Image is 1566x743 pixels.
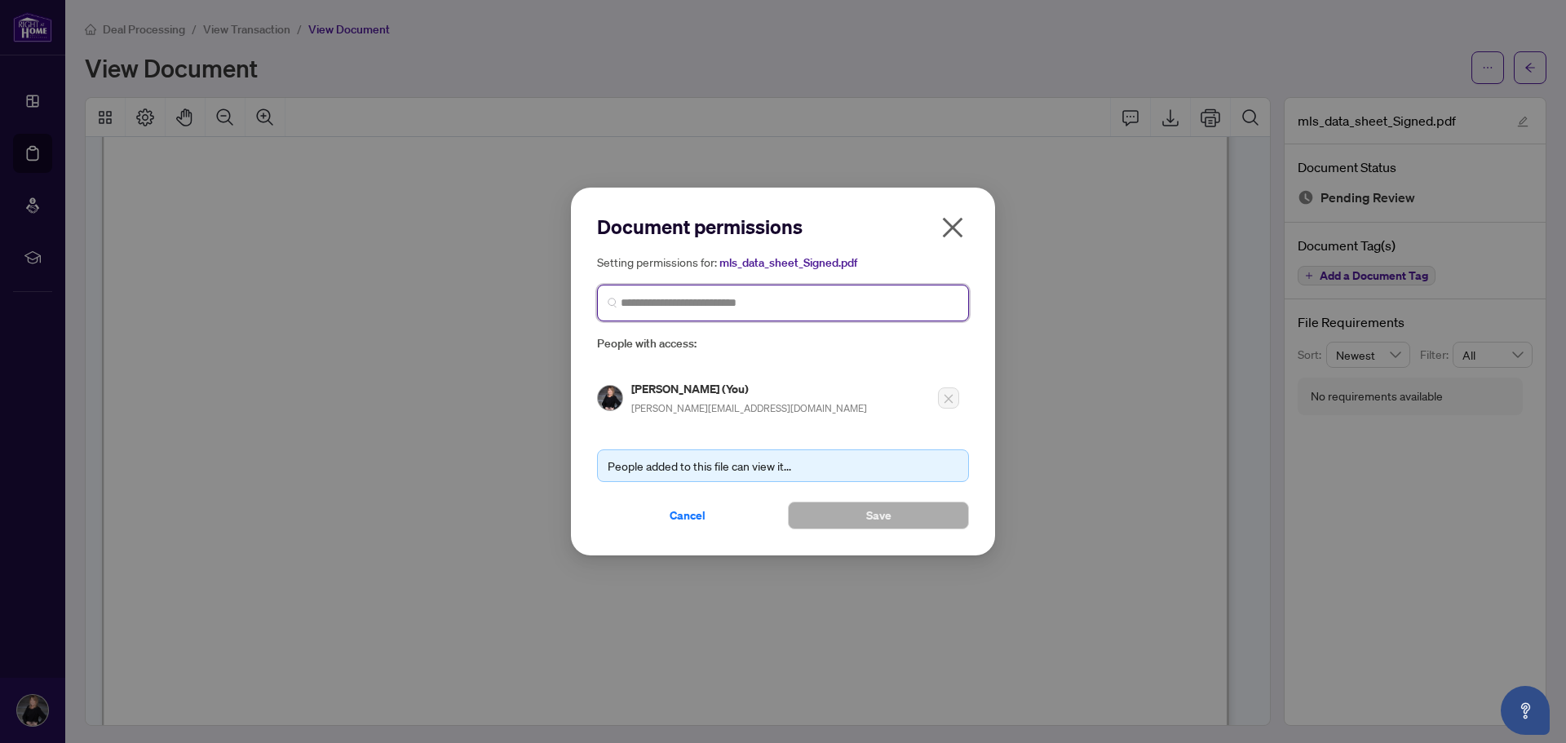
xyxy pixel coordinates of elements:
h5: [PERSON_NAME] (You) [631,379,867,398]
button: Save [788,502,969,529]
div: People added to this file can view it... [608,457,958,475]
img: Profile Icon [598,386,622,410]
span: People with access: [597,334,969,353]
span: mls_data_sheet_Signed.pdf [719,255,857,270]
span: Cancel [670,502,706,529]
span: [PERSON_NAME][EMAIL_ADDRESS][DOMAIN_NAME] [631,402,867,414]
button: Cancel [597,502,778,529]
h2: Document permissions [597,214,969,240]
img: search_icon [608,298,617,307]
button: Open asap [1501,686,1550,735]
span: close [940,214,966,241]
h5: Setting permissions for: [597,253,969,272]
